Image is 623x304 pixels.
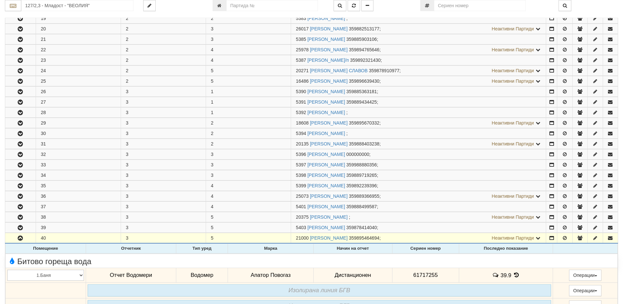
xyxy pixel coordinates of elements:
span: 4 [211,194,214,199]
span: 4 [211,183,214,188]
a: [PERSON_NAME] [307,183,345,188]
span: 359892239396 [346,183,377,188]
a: [PERSON_NAME] [310,141,348,146]
span: Неактивни Партиди [492,235,534,241]
td: 29 [36,118,121,128]
td: 22 [36,45,121,55]
span: 359882513177 [349,26,379,31]
span: 3 [211,37,214,42]
a: [PERSON_NAME] СЛАВОВ [310,68,368,73]
span: Партида № [296,204,306,209]
a: [PERSON_NAME] [307,16,345,21]
td: 20 [36,24,121,34]
td: 35 [36,181,121,191]
span: Партида № [296,47,309,52]
span: Битово гореща вода [7,257,91,266]
td: ; [291,223,546,233]
span: 359895670332 [349,120,379,126]
span: Партида № [296,131,306,136]
a: [PERSON_NAME] [307,152,345,157]
span: 359889434425 [346,99,377,105]
a: [PERSON_NAME] [310,194,348,199]
span: 3 [211,152,214,157]
span: 359878414040 [346,225,377,230]
span: 5 [211,225,214,230]
span: 3 [211,173,214,178]
td: ; [291,170,546,180]
td: 32 [36,149,121,160]
span: 2 [211,131,214,136]
span: Неактивни Партиди [492,68,534,73]
span: 3 [211,26,214,31]
td: ; [291,55,546,65]
span: 39.9 [501,272,511,278]
a: [PERSON_NAME] [307,37,345,42]
td: 2 [121,66,206,76]
td: 24 [36,66,121,76]
td: ; [291,128,546,139]
th: Сериен номер [392,244,459,254]
td: 3 [121,97,206,107]
td: ; [291,45,546,55]
span: 359888499587 [346,204,377,209]
span: 2 [211,120,214,126]
th: Начин на отчет [314,244,392,254]
td: 31 [36,139,121,149]
span: Неактивни Партиди [492,141,534,146]
a: [PERSON_NAME] [310,235,348,241]
a: [PERSON_NAME] [307,89,345,94]
td: 33 [36,160,121,170]
td: ; [291,212,546,222]
a: [PERSON_NAME] [310,120,348,126]
td: 3 [121,118,206,128]
span: Партида № [296,99,306,105]
span: Партида № [296,16,306,21]
td: 3 [121,108,206,118]
span: Партида № [296,225,306,230]
td: ; [291,191,546,201]
td: ; [291,34,546,44]
td: 3 [121,149,206,160]
td: 3 [121,233,206,244]
span: Партида № [296,162,306,167]
td: 39 [36,223,121,233]
a: [PERSON_NAME] [307,162,345,167]
td: 2 [121,13,206,24]
td: 27 [36,97,121,107]
td: ; [291,97,546,107]
span: Неактивни Партиди [492,194,534,199]
td: 3 [121,202,206,212]
span: Неактивни Партиди [492,78,534,84]
td: 28 [36,108,121,118]
td: 3 [121,139,206,149]
span: 359892321430 [350,58,380,63]
td: 21 [36,34,121,44]
span: 359894765646 [349,47,379,52]
span: Неактивни Партиди [492,47,534,52]
span: 5 [211,78,214,84]
span: Партида № [296,37,306,42]
span: История на забележките [492,272,500,278]
td: 3 [121,212,206,222]
button: Операции [569,270,602,281]
span: Партида № [296,68,309,73]
td: 36 [36,191,121,201]
td: ; [291,118,546,128]
span: Неактивни Партиди [492,214,534,220]
td: 2 [121,24,206,34]
span: 61717255 [413,272,438,278]
td: 2 [121,34,206,44]
td: 3 [121,87,206,97]
span: 359885363181 [346,89,377,94]
span: 4 [211,204,214,209]
span: 359889719265 [346,173,377,178]
span: Неактивни Партиди [492,120,534,126]
td: ; [291,76,546,86]
th: Отчетник [86,244,176,254]
td: 2 [121,55,206,65]
span: Отчет Водомери [110,272,152,278]
td: 3 [121,191,206,201]
td: ; [291,13,546,24]
span: 359896639430 [349,78,379,84]
a: [PERSON_NAME] [310,47,348,52]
